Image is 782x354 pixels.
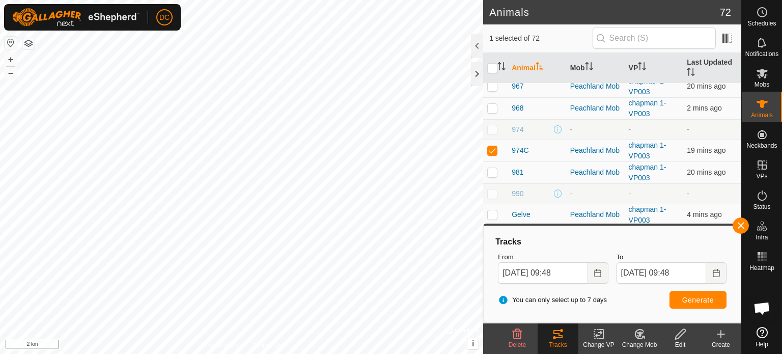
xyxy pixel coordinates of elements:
span: 1 selected of 72 [489,33,592,44]
input: Search (S) [593,28,716,49]
p-sorticon: Activate to sort [497,64,506,72]
div: Create [701,340,741,349]
div: - [570,188,621,199]
span: Generate [682,296,714,304]
div: Peachland Mob [570,145,621,156]
button: + [5,53,17,66]
span: Mobs [755,81,769,88]
span: - [687,189,689,198]
p-sorticon: Activate to sort [687,69,695,77]
div: Edit [660,340,701,349]
span: 16 Sept 2025, 9:44 am [687,210,721,219]
span: 16 Sept 2025, 9:28 am [687,82,725,90]
span: i [472,339,474,348]
span: DC [159,12,170,23]
app-display-virtual-paddock-transition: - [629,189,631,198]
span: Neckbands [746,143,777,149]
button: – [5,67,17,79]
app-display-virtual-paddock-transition: - [629,125,631,133]
span: Heatmap [749,265,774,271]
a: chapman 1-VP003 [629,99,666,118]
span: 981 [512,167,523,178]
p-sorticon: Activate to sort [638,64,646,72]
img: Gallagher Logo [12,8,139,26]
button: i [467,338,479,349]
p-sorticon: Activate to sort [585,64,593,72]
span: 968 [512,103,523,114]
h2: Animals [489,6,720,18]
th: VP [625,53,683,84]
th: Last Updated [683,53,741,84]
div: Change VP [578,340,619,349]
a: chapman 1-VP003 [629,141,666,160]
th: Animal [508,53,566,84]
span: VPs [756,173,767,179]
span: 990 [512,188,523,199]
div: Open chat [747,293,777,323]
a: chapman 1-VP003 [629,77,666,96]
th: Mob [566,53,625,84]
span: Infra [756,234,768,240]
span: Notifications [745,51,778,57]
a: chapman 1-VP003 [629,163,666,182]
span: 974C [512,145,528,156]
span: Status [753,204,770,210]
p-sorticon: Activate to sort [536,64,544,72]
span: 967 [512,81,523,92]
span: 72 [720,5,731,20]
div: Peachland Mob [570,209,621,220]
label: To [617,252,727,262]
span: Schedules [747,20,776,26]
div: Peachland Mob [570,81,621,92]
div: - [570,124,621,135]
span: Animals [751,112,773,118]
span: 16 Sept 2025, 9:28 am [687,146,725,154]
div: Tracks [538,340,578,349]
a: Contact Us [252,341,282,350]
a: Help [742,323,782,351]
span: 16 Sept 2025, 9:28 am [687,168,725,176]
span: Delete [509,341,526,348]
span: You can only select up to 7 days [498,295,607,305]
span: 974 [512,124,523,135]
button: Map Layers [22,37,35,49]
div: Peachland Mob [570,103,621,114]
span: Gelve [512,209,530,220]
span: Help [756,341,768,347]
a: Privacy Policy [202,341,240,350]
button: Choose Date [588,262,608,284]
label: From [498,252,608,262]
div: Tracks [494,236,731,248]
a: chapman 1-VP003 [629,205,666,224]
div: Peachland Mob [570,167,621,178]
span: - [687,125,689,133]
div: Change Mob [619,340,660,349]
button: Choose Date [706,262,727,284]
span: 16 Sept 2025, 9:46 am [687,104,721,112]
button: Reset Map [5,37,17,49]
button: Generate [669,291,727,309]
